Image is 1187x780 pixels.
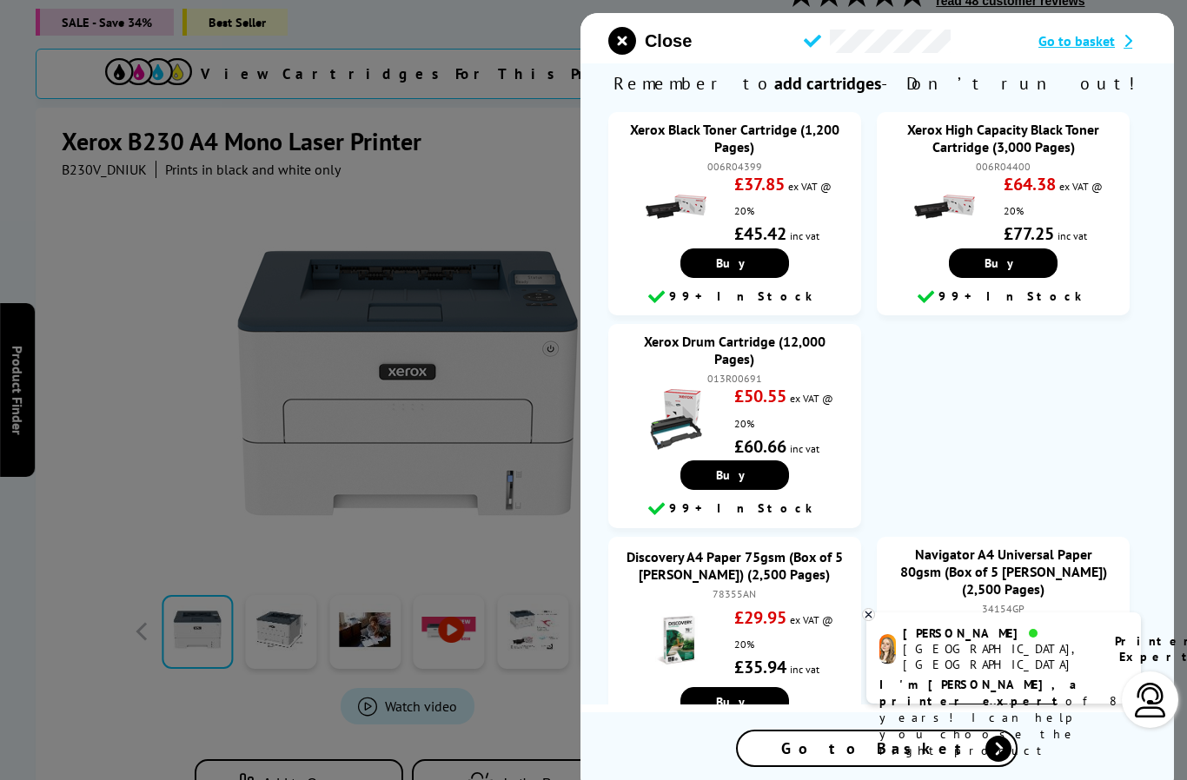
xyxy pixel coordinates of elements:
[985,255,1022,271] span: Buy
[734,385,786,407] strong: £50.55
[775,72,882,95] b: add cartridges
[1133,683,1168,717] img: user-headset-light.svg
[580,63,1174,103] span: Remember to - Don’t run out!
[716,467,753,483] span: Buy
[879,634,896,664] img: amy-livechat.png
[734,222,786,245] strong: £45.42
[626,372,844,385] div: 013R00691
[716,255,753,271] span: Buy
[617,287,852,307] div: 99+ In Stock
[903,641,1093,672] div: [GEOGRAPHIC_DATA], [GEOGRAPHIC_DATA]
[646,176,706,237] img: Xerox Black Toner Cartridge (1,200 Pages)
[646,610,706,671] img: Discovery A4 Paper 75gsm (Box of 5 Reams) (2,500 Pages)
[1038,32,1115,50] span: Go to basket
[617,499,852,519] div: 99+ In Stock
[644,333,826,367] a: Xerox Drum Cartridge (12,000 Pages)
[903,625,1093,641] div: [PERSON_NAME]
[608,27,692,55] button: close modal
[879,677,1128,759] p: of 8 years! I can help you choose the right product
[734,173,785,195] strong: £37.85
[879,677,1082,709] b: I'm [PERSON_NAME], a printer expert
[782,738,973,758] span: Go to Basket
[627,548,843,583] a: Discovery A4 Paper 75gsm (Box of 5 [PERSON_NAME]) (2,500 Pages)
[734,435,786,458] strong: £60.66
[790,663,819,676] span: inc vat
[894,160,1112,173] div: 006R04400
[1038,32,1146,50] a: Go to basket
[1004,173,1056,195] strong: £64.38
[734,606,786,629] strong: £29.95
[885,287,1121,307] div: 99+ In Stock
[894,602,1112,615] div: 34154GP
[716,694,753,710] span: Buy
[900,545,1107,598] a: Navigator A4 Universal Paper 80gsm (Box of 5 [PERSON_NAME]) (2,500 Pages)
[626,160,844,173] div: 006R04399
[1004,222,1054,245] strong: £77.25
[645,31,692,51] span: Close
[734,656,786,678] strong: £35.94
[790,442,819,455] span: inc vat
[1058,229,1087,242] span: inc vat
[630,121,839,155] a: Xerox Black Toner Cartridge (1,200 Pages)
[914,176,975,237] img: Xerox High Capacity Black Toner Cartridge (3,000 Pages)
[790,229,819,242] span: inc vat
[734,392,833,429] span: ex VAT @ 20%
[907,121,1099,155] a: Xerox High Capacity Black Toner Cartridge (3,000 Pages)
[626,587,844,600] div: 78355AN
[737,730,1018,767] a: Go to Basket
[646,389,706,450] img: Xerox Drum Cartridge (12,000 Pages)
